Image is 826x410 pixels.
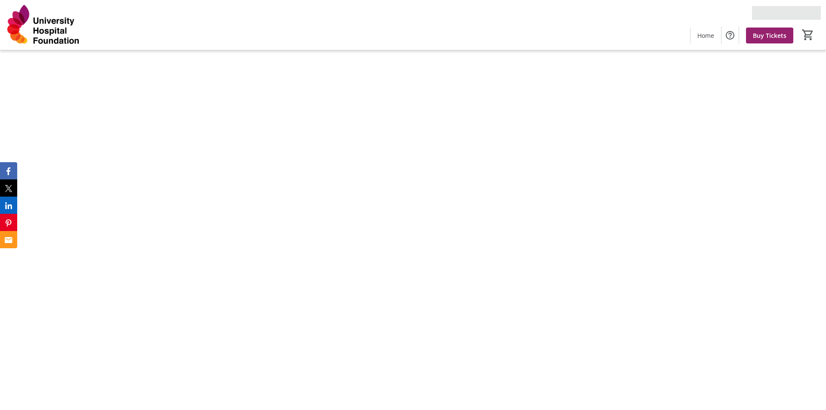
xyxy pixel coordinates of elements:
a: Home [690,28,721,43]
span: Buy Tickets [753,31,786,40]
img: University Hospital Foundation's Logo [5,3,82,46]
a: Buy Tickets [746,28,793,43]
span: Home [697,31,714,40]
button: Cart [800,27,816,43]
button: Help [721,27,739,44]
